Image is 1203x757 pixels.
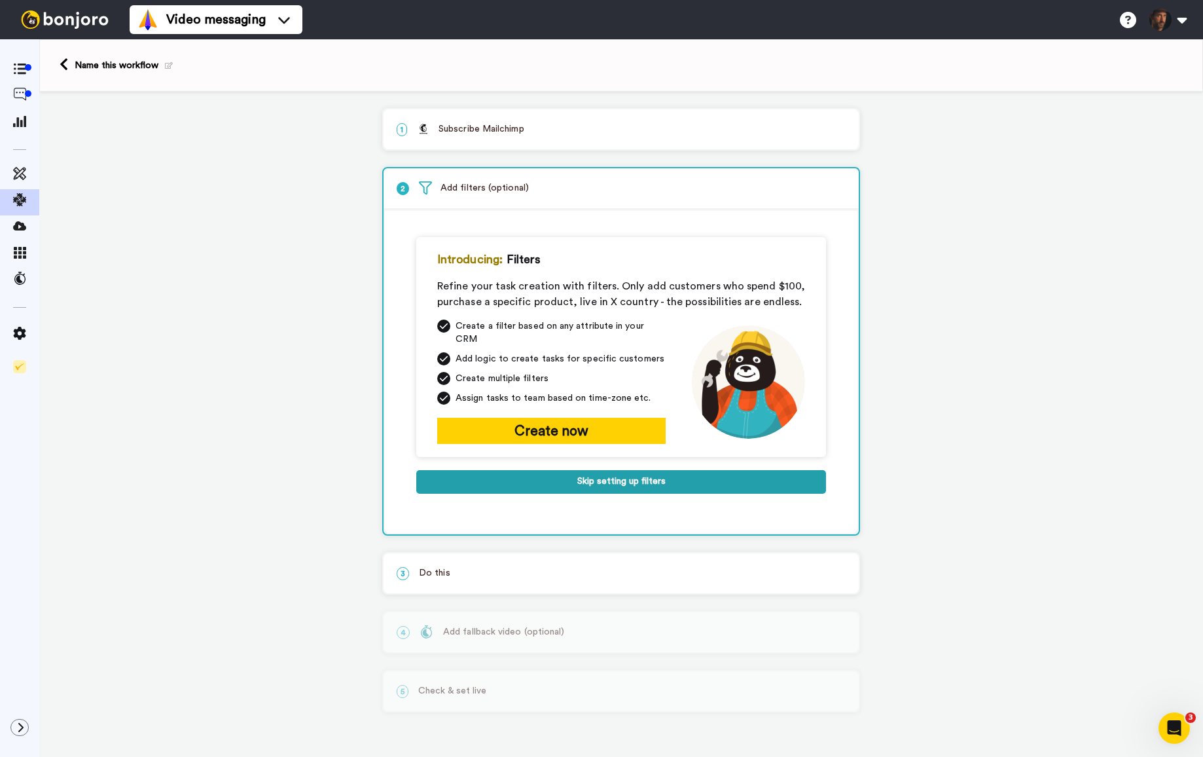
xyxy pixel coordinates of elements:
[416,470,826,494] button: Skip setting up filters
[397,122,846,136] p: Subscribe Mailchimp
[137,9,158,30] img: vm-color.svg
[166,10,266,29] span: Video messaging
[437,418,666,444] button: Create now
[397,123,407,136] span: 1
[692,325,805,439] img: mechanic-joro.png
[437,278,805,310] div: Refine your task creation with filters. Only add customers who spend $100, purchase a specific pr...
[507,250,541,268] span: Filters
[13,360,26,373] img: Checklist.svg
[397,567,409,580] span: 3
[75,59,173,72] div: Name this workflow
[437,250,503,268] span: Introducing:
[1158,712,1190,744] iframe: Intercom live chat
[417,122,430,136] img: logo_mailchimp.svg
[419,181,432,194] img: filter.svg
[456,372,548,385] span: Create multiple filters
[397,566,846,580] p: Do this
[1185,712,1196,723] span: 3
[456,352,664,365] span: Add logic to create tasks for specific customers
[382,552,860,595] div: 3Do this
[456,392,651,405] span: Assign tasks to team based on time-zone etc.
[382,108,860,151] div: 1Subscribe Mailchimp
[397,182,409,195] span: 2
[397,181,846,195] p: Add filters (optional)
[456,320,666,346] span: Create a filter based on any attribute in your CRM
[16,10,114,29] img: bj-logo-header-white.svg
